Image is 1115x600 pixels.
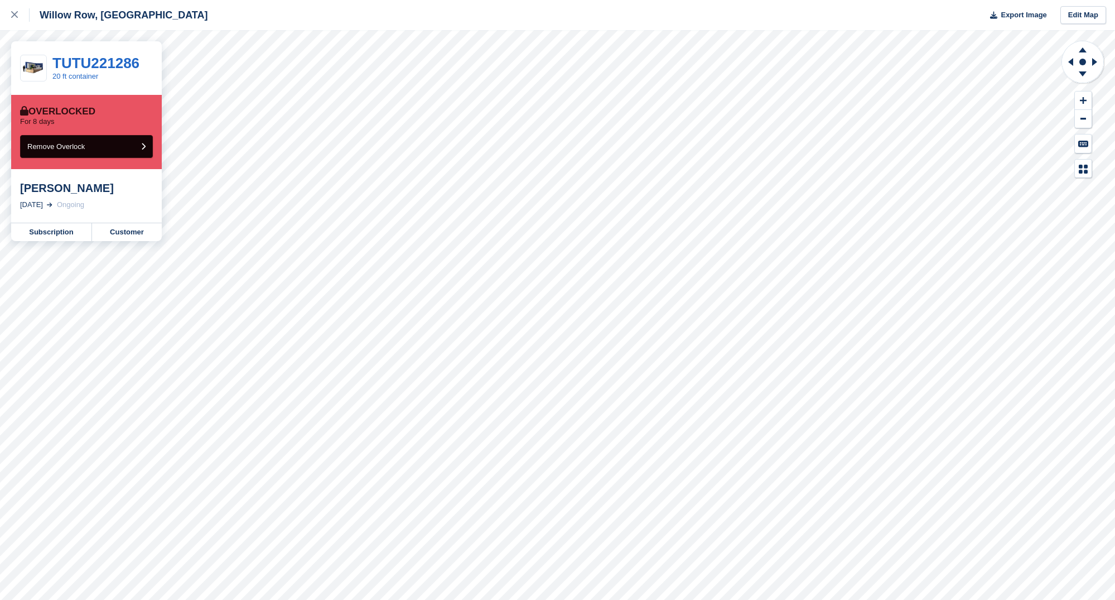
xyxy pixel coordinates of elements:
img: 20.jpg [21,59,46,78]
a: Edit Map [1060,6,1106,25]
button: Export Image [983,6,1047,25]
a: Subscription [11,223,92,241]
a: 20 ft container [52,72,98,80]
div: Willow Row, [GEOGRAPHIC_DATA] [30,8,208,22]
button: Keyboard Shortcuts [1075,135,1092,153]
p: For 8 days [20,117,54,126]
span: Export Image [1001,9,1046,21]
button: Zoom In [1075,92,1092,110]
button: Zoom Out [1075,110,1092,128]
div: [PERSON_NAME] [20,181,153,195]
button: Remove Overlock [20,135,153,158]
img: arrow-right-light-icn-cde0832a797a2874e46488d9cf13f60e5c3a73dbe684e267c42b8395dfbc2abf.svg [47,203,52,207]
a: TUTU221286 [52,55,139,71]
div: Overlocked [20,106,95,117]
button: Map Legend [1075,160,1092,178]
a: Customer [92,223,162,241]
span: Remove Overlock [27,142,85,151]
div: [DATE] [20,199,43,210]
div: Ongoing [57,199,84,210]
